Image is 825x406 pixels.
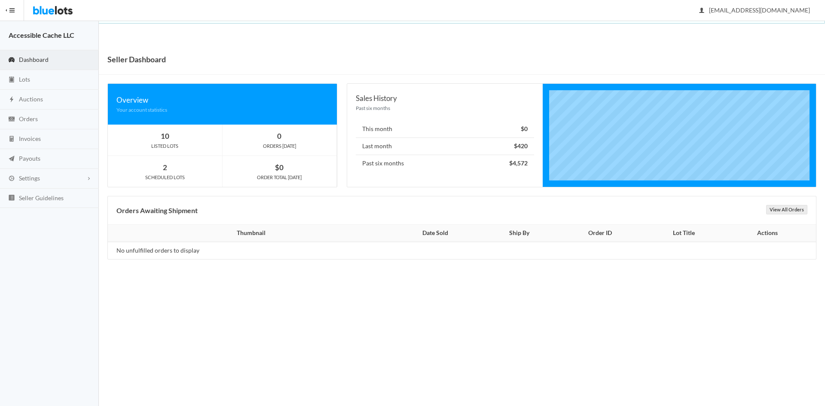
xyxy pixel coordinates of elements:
[724,225,816,242] th: Actions
[19,76,30,83] span: Lots
[116,94,328,106] div: Overview
[19,115,38,122] span: Orders
[223,142,337,150] div: ORDERS [DATE]
[557,225,643,242] th: Order ID
[7,194,16,202] ion-icon: list box
[19,174,40,182] span: Settings
[116,106,328,114] div: Your account statistics
[108,174,222,181] div: SCHEDULED LOTS
[19,155,40,162] span: Payouts
[643,225,724,242] th: Lot Title
[766,205,807,214] a: View All Orders
[275,163,284,172] strong: $0
[163,163,167,172] strong: 2
[7,155,16,163] ion-icon: paper plane
[108,242,389,259] td: No unfulfilled orders to display
[108,142,222,150] div: LISTED LOTS
[223,174,337,181] div: ORDER TOTAL [DATE]
[7,135,16,143] ion-icon: calculator
[19,95,43,103] span: Auctions
[19,194,64,201] span: Seller Guidelines
[7,116,16,124] ion-icon: cash
[7,96,16,104] ion-icon: flash
[356,104,534,112] div: Past six months
[389,225,481,242] th: Date Sold
[7,56,16,64] ion-icon: speedometer
[509,159,528,167] strong: $4,572
[116,206,198,214] b: Orders Awaiting Shipment
[700,6,810,14] span: [EMAIL_ADDRESS][DOMAIN_NAME]
[9,31,74,39] strong: Accessible Cache LLC
[697,7,706,15] ion-icon: person
[356,137,534,155] li: Last month
[356,92,534,104] div: Sales History
[514,142,528,150] strong: $420
[481,225,557,242] th: Ship By
[161,131,169,140] strong: 10
[108,225,389,242] th: Thumbnail
[356,121,534,138] li: This month
[19,135,41,142] span: Invoices
[277,131,281,140] strong: 0
[107,53,166,66] h1: Seller Dashboard
[356,155,534,172] li: Past six months
[19,56,49,63] span: Dashboard
[7,76,16,84] ion-icon: clipboard
[7,175,16,183] ion-icon: cog
[521,125,528,132] strong: $0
